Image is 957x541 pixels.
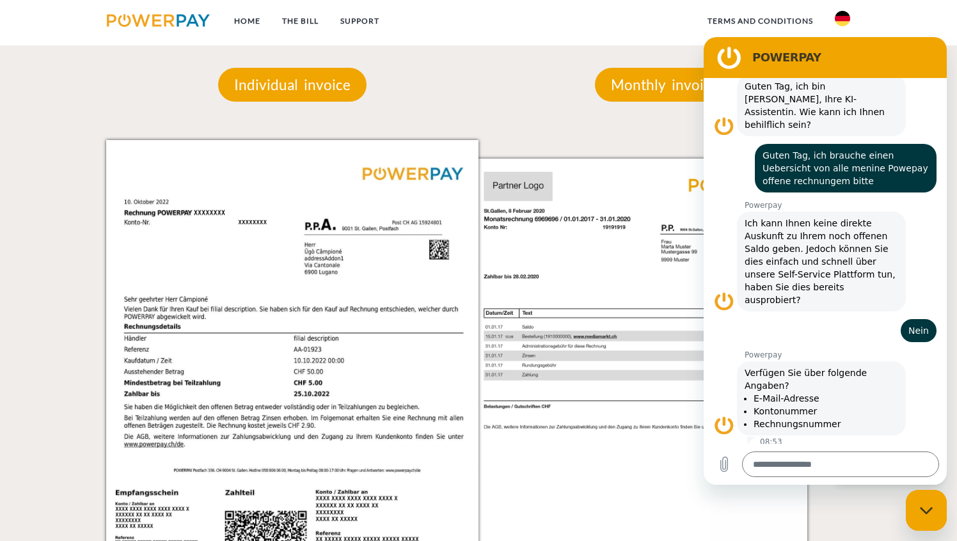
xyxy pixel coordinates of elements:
a: SUPPORT [329,10,390,33]
img: de [835,11,850,26]
a: terms and conditions [697,10,824,33]
iframe: Messaging window [704,37,947,485]
font: THE BILL [282,16,319,26]
font: Individual invoice [234,76,351,93]
font: SUPPORT [340,16,379,26]
img: logo-powerpay.svg [107,14,210,27]
a: THE BILL [271,10,329,33]
font: Home [234,16,260,26]
a: Home [223,10,271,33]
font: Monthly invoice [611,76,718,93]
font: terms and conditions [708,16,813,26]
iframe: Schaltfläche zum Öffnen des Messaging-Fensters; Konversation läuft [906,490,947,531]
